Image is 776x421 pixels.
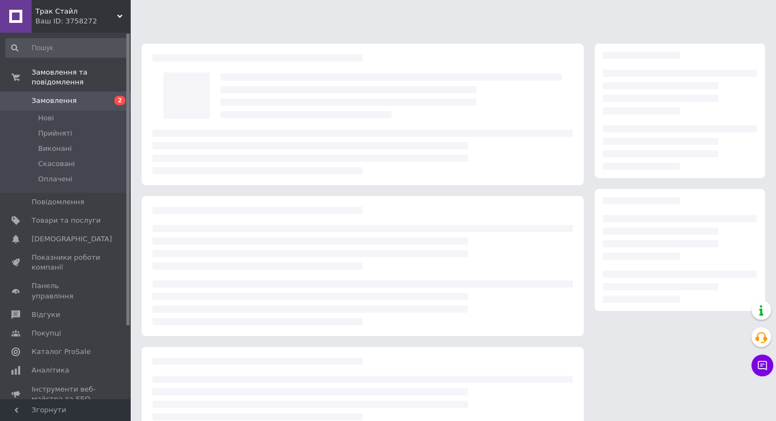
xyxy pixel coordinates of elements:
[32,347,90,357] span: Каталог ProSale
[38,129,72,138] span: Прийняті
[32,281,101,301] span: Панель управління
[32,310,60,320] span: Відгуки
[38,113,54,123] span: Нові
[38,159,75,169] span: Скасовані
[32,197,84,207] span: Повідомлення
[751,355,773,376] button: Чат з покупцем
[32,216,101,225] span: Товари та послуги
[32,253,101,272] span: Показники роботи компанії
[32,385,101,404] span: Інструменти веб-майстра та SEO
[32,328,61,338] span: Покупці
[32,365,69,375] span: Аналітика
[38,144,72,154] span: Виконані
[114,96,125,105] span: 2
[32,68,131,87] span: Замовлення та повідомлення
[5,38,129,58] input: Пошук
[32,234,112,244] span: [DEMOGRAPHIC_DATA]
[38,174,72,184] span: Оплачені
[32,96,77,106] span: Замовлення
[35,7,117,16] span: Трак Стайл
[35,16,131,26] div: Ваш ID: 3758272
